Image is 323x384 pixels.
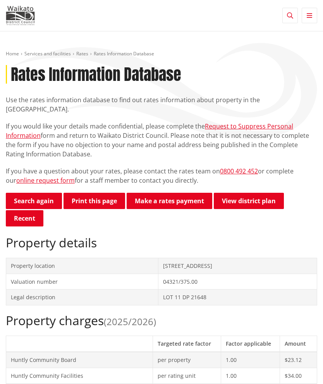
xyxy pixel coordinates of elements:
a: Home [6,50,19,57]
td: Huntly Community Board [6,352,153,368]
td: Legal description [6,290,158,305]
button: Print this page [64,193,125,209]
a: Make a rates payment [127,193,212,209]
td: $34.00 [280,368,317,384]
td: Valuation number [6,274,158,290]
td: Property location [6,258,158,274]
a: Services and facilities [24,50,71,57]
a: 0800 492 452 [220,167,258,175]
td: $23.12 [280,352,317,368]
p: Use the rates information database to find out rates information about property in the [GEOGRAPHI... [6,95,317,114]
td: Huntly Community Facilities [6,368,153,384]
td: per property [153,352,221,368]
a: online request form [16,176,75,185]
p: If you would like your details made confidential, please complete the form and return to Waikato ... [6,122,317,159]
th: Amount [280,336,317,352]
a: Request to Suppress Personal Information [6,122,293,140]
nav: breadcrumb [6,51,317,57]
h1: Rates Information Database [11,65,181,84]
td: 1.00 [221,352,280,368]
p: If you have a question about your rates, please contact the rates team on or complete our for a s... [6,166,317,185]
th: Targeted rate factor [153,336,221,352]
a: Rates [76,50,88,57]
button: Recent [6,210,43,226]
th: Factor applicable [221,336,280,352]
td: per rating unit [153,368,221,384]
a: Search again [6,193,62,209]
a: View district plan [214,193,284,209]
td: LOT 11 DP 21648 [158,290,317,305]
img: Waikato District Council - Te Kaunihera aa Takiwaa o Waikato [6,6,35,25]
td: 1.00 [221,368,280,384]
td: 04321/375.00 [158,274,317,290]
h2: Property details [6,235,317,250]
span: (2025/2026) [104,315,156,328]
td: [STREET_ADDRESS] [158,258,317,274]
h2: Property charges [6,313,317,328]
span: Rates Information Database [94,50,154,57]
